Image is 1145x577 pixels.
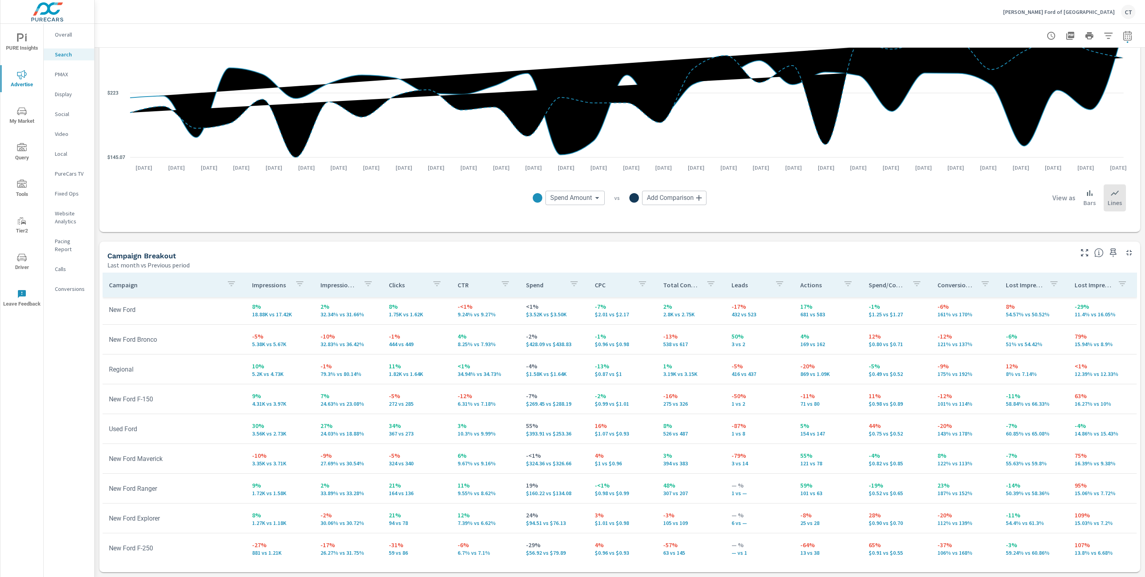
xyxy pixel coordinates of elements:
span: My Market [3,106,41,126]
span: PURE Insights [3,33,41,53]
p: -9% [937,361,993,371]
p: 33.89% vs 33.28% [320,490,376,496]
p: 8% [1006,302,1062,311]
p: 10% [252,361,308,371]
p: 12% [458,510,513,520]
p: — % [732,480,787,490]
p: -<1% [595,480,650,490]
p: Lost Impression Share Rank [1006,281,1042,289]
p: 11% [869,391,924,401]
p: 50% [732,331,787,341]
p: $160.22 vs $134.08 [526,490,582,496]
p: 9% [252,391,308,401]
p: 1 vs — [732,490,787,496]
p: Overall [55,31,88,39]
p: -1% [320,361,376,371]
div: Video [44,128,94,140]
p: 50.39% vs 58.36% [1006,490,1062,496]
p: 51% vs 54.42% [1006,341,1062,347]
p: $0.80 vs $0.71 [869,341,924,347]
span: Advertise [3,70,41,89]
p: 75% [1075,451,1130,460]
p: Website Analytics [55,209,88,225]
p: Clicks [389,281,425,289]
p: CPC [595,281,631,289]
p: 164 vs 136 [389,490,444,496]
div: Calls [44,263,94,275]
p: -7% [1006,421,1062,430]
p: -7% [526,391,582,401]
p: [DATE] [487,164,515,172]
p: 2% [320,302,376,311]
p: [DATE] [130,164,158,172]
p: 3% [458,421,513,430]
p: -5% [732,361,787,371]
p: [DATE] [552,164,580,172]
p: -1% [595,331,650,341]
p: 12.39% vs 12.33% [1075,371,1130,377]
p: 54.57% vs 50.52% [1006,311,1062,318]
p: 79% [1075,331,1130,341]
p: -4% [1075,421,1130,430]
p: -1% [869,302,924,311]
span: Spend Amount [550,194,592,202]
p: 5,203 vs 4,725 [252,371,308,377]
button: Minimize Widget [1123,246,1135,259]
p: Display [55,90,88,98]
p: 307 vs 207 [663,490,719,496]
p: 4% [800,331,856,341]
p: 3,352 vs 3,711 [252,460,308,467]
p: 34% [389,421,444,430]
p: PureCars TV [55,170,88,178]
p: 32.83% vs 36.42% [320,341,376,347]
p: 8.25% vs 7.93% [458,341,513,347]
p: Fixed Ops [55,190,88,197]
p: 55% [800,451,856,460]
p: 16% [595,421,650,430]
span: Driver [3,253,41,272]
p: 538 vs 617 [663,341,719,347]
p: 11% [458,480,513,490]
p: [DATE] [747,164,775,172]
p: $3,516.15 vs $3,497.69 [526,311,582,318]
p: [DATE] [325,164,353,172]
p: -13% [595,361,650,371]
div: Display [44,88,94,100]
p: 272 vs 285 [389,401,444,407]
p: -<1% [526,451,582,460]
p: [DATE] [780,164,807,172]
p: Conversion Rate [937,281,974,289]
td: New Ford Ranger [103,478,246,499]
p: -7% [1006,451,1062,460]
p: 1.82K vs 1.64K [389,371,444,377]
p: 3% [663,451,719,460]
span: Leave Feedback [3,289,41,309]
p: Total Conversions [663,281,700,289]
p: 9.55% vs 8.62% [458,490,513,496]
div: PureCars TV [44,168,94,180]
p: 11.4% vs 16.05% [1075,311,1130,318]
p: 122% vs 113% [937,460,993,467]
p: 48% [663,480,719,490]
p: -2% [526,331,582,341]
p: [PERSON_NAME] Ford of [GEOGRAPHIC_DATA] [1003,8,1115,15]
p: $0.49 vs $0.52 [869,371,924,377]
p: [DATE] [1007,164,1035,172]
p: 3% [595,510,650,520]
p: Pacing Report [55,237,88,253]
div: Search [44,48,94,60]
p: Lines [1108,198,1122,207]
p: 7% [320,391,376,401]
p: 24.03% vs 18.88% [320,430,376,437]
p: 416 vs 437 [732,371,787,377]
p: -6% [937,302,993,311]
p: 1% [663,361,719,371]
p: 3,190 vs 3,153 [663,371,719,377]
p: 12% [1006,361,1062,371]
div: Social [44,108,94,120]
span: Query [3,143,41,163]
p: 8% [663,421,719,430]
p: 2% [320,480,376,490]
p: <1% [526,302,582,311]
p: [DATE] [520,164,547,172]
